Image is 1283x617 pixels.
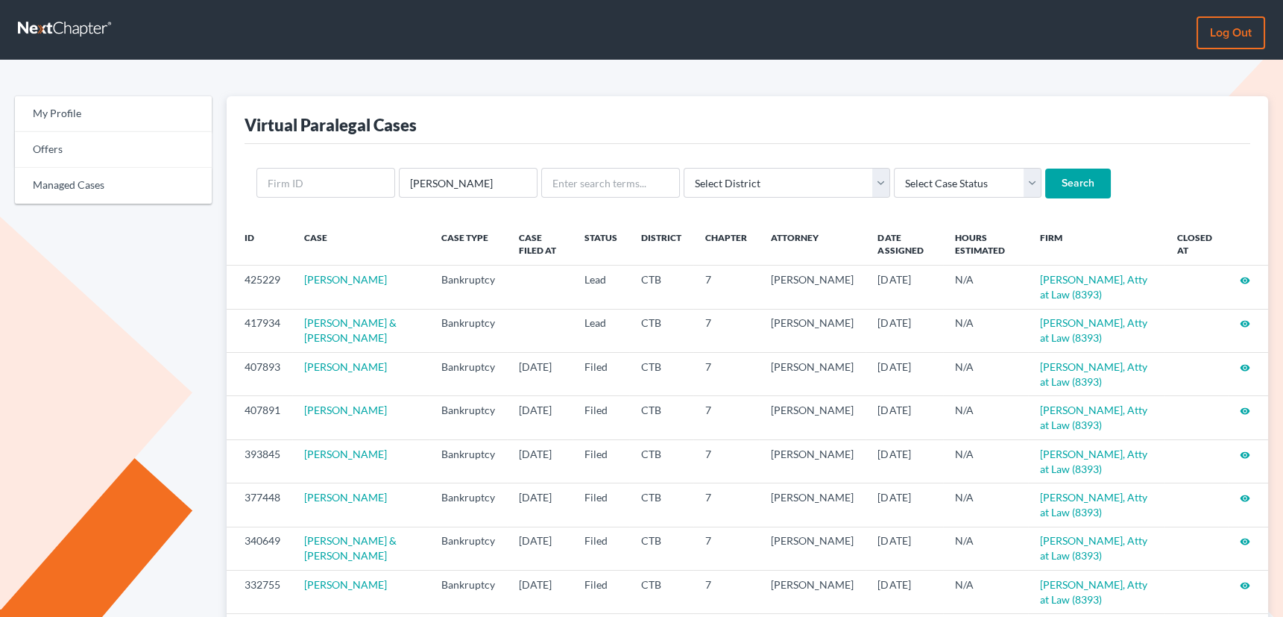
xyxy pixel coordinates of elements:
a: [PERSON_NAME] [304,404,387,416]
td: CTB [629,396,693,439]
th: Closed at [1164,222,1228,266]
td: N/A [943,396,1028,439]
a: visibility [1240,316,1250,329]
a: [PERSON_NAME], Atty at Law (8393) [1040,360,1147,388]
td: Lead [573,309,629,352]
td: Bankruptcy [429,266,507,309]
td: [PERSON_NAME] [759,396,866,439]
td: 7 [693,266,759,309]
a: Log out [1197,16,1265,49]
a: [PERSON_NAME], Atty at Law (8393) [1040,448,1147,475]
th: Hours Estimated [943,222,1028,266]
a: visibility [1240,360,1250,373]
td: [PERSON_NAME] [759,571,866,614]
td: CTB [629,571,693,614]
td: Filed [573,483,629,527]
a: [PERSON_NAME] [304,360,387,373]
a: visibility [1240,404,1250,416]
th: ID [227,222,292,266]
td: Bankruptcy [429,309,507,352]
td: 393845 [227,439,292,483]
td: 340649 [227,527,292,570]
td: [DATE] [866,571,943,614]
a: visibility [1240,448,1250,460]
a: [PERSON_NAME] [304,578,387,591]
td: [PERSON_NAME] [759,309,866,352]
td: [DATE] [507,483,573,527]
a: Managed Cases [15,168,212,204]
td: [DATE] [507,571,573,614]
th: Firm [1028,222,1165,266]
div: Virtual Paralegal Cases [245,114,417,136]
td: Bankruptcy [429,571,507,614]
a: [PERSON_NAME], Atty at Law (8393) [1040,404,1147,431]
i: visibility [1240,536,1250,547]
a: [PERSON_NAME], Atty at Law (8393) [1040,578,1147,606]
td: CTB [629,527,693,570]
i: visibility [1240,580,1250,591]
input: Search [1045,169,1111,198]
td: Bankruptcy [429,353,507,396]
td: N/A [943,439,1028,483]
td: [DATE] [507,353,573,396]
td: 7 [693,527,759,570]
td: 7 [693,353,759,396]
td: Filed [573,396,629,439]
th: Case Filed At [507,222,573,266]
td: [DATE] [866,266,943,309]
td: Lead [573,266,629,309]
a: visibility [1240,491,1250,504]
td: [DATE] [866,396,943,439]
a: [PERSON_NAME] [304,491,387,504]
td: 7 [693,309,759,352]
i: visibility [1240,450,1250,460]
td: 7 [693,396,759,439]
a: [PERSON_NAME] & [PERSON_NAME] [304,534,397,562]
td: Bankruptcy [429,483,507,527]
td: Filed [573,439,629,483]
th: District [629,222,693,266]
a: [PERSON_NAME], Atty at Law (8393) [1040,491,1147,519]
td: N/A [943,527,1028,570]
td: 425229 [227,266,292,309]
td: CTB [629,266,693,309]
td: CTB [629,483,693,527]
input: Firm ID [256,168,395,198]
input: Enter search terms... [541,168,680,198]
td: [DATE] [866,353,943,396]
td: [PERSON_NAME] [759,353,866,396]
i: visibility [1240,275,1250,286]
td: N/A [943,353,1028,396]
td: [DATE] [866,527,943,570]
a: My Profile [15,96,212,132]
td: 332755 [227,571,292,614]
td: CTB [629,353,693,396]
td: N/A [943,483,1028,527]
a: visibility [1240,578,1250,591]
td: [DATE] [507,396,573,439]
a: [PERSON_NAME] [304,273,387,286]
td: 7 [693,571,759,614]
td: [DATE] [507,439,573,483]
i: visibility [1240,363,1250,373]
th: Attorney [759,222,866,266]
th: Case [292,222,429,266]
td: CTB [629,309,693,352]
a: [PERSON_NAME], Atty at Law (8393) [1040,534,1147,562]
i: visibility [1240,406,1250,416]
td: Bankruptcy [429,527,507,570]
td: [DATE] [507,527,573,570]
i: visibility [1240,319,1250,329]
i: visibility [1240,493,1250,504]
td: Filed [573,571,629,614]
td: [DATE] [866,483,943,527]
td: 407893 [227,353,292,396]
a: visibility [1240,273,1250,286]
td: Bankruptcy [429,439,507,483]
td: N/A [943,266,1028,309]
td: Filed [573,353,629,396]
th: Status [573,222,629,266]
a: [PERSON_NAME], Atty at Law (8393) [1040,273,1147,301]
td: [PERSON_NAME] [759,527,866,570]
td: [PERSON_NAME] [759,483,866,527]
